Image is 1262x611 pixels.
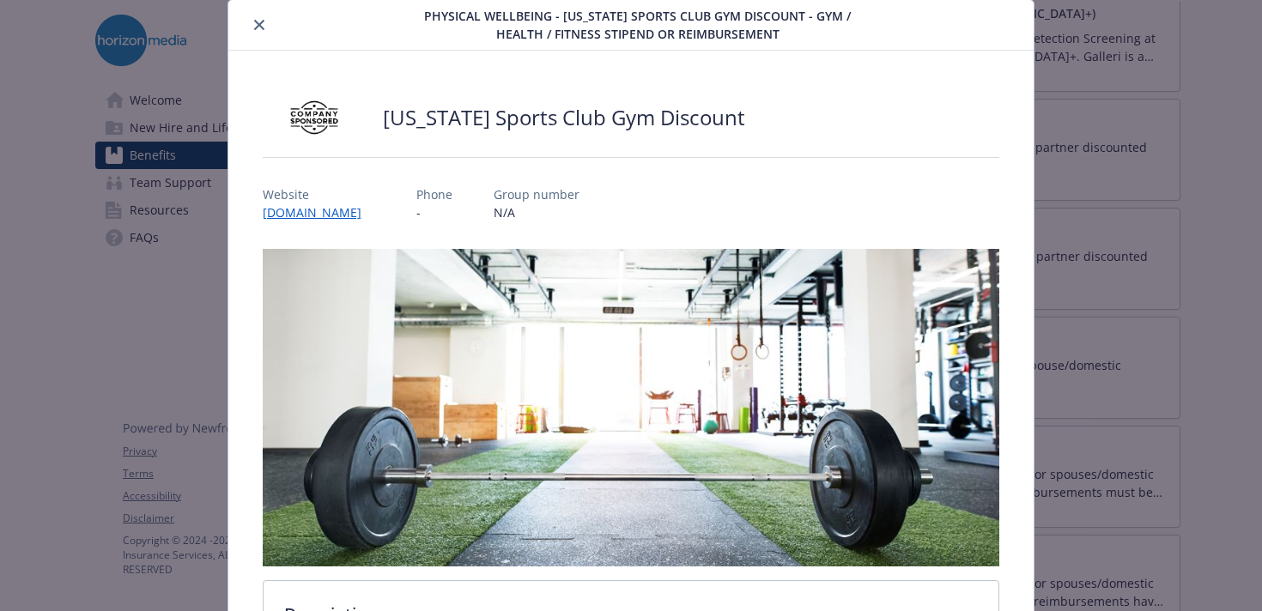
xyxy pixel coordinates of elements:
[383,103,745,132] h2: [US_STATE] Sports Club Gym Discount
[249,15,270,35] button: close
[494,203,579,221] p: N/A
[416,203,452,221] p: -
[263,92,366,143] img: Company Sponsored
[416,185,452,203] p: Phone
[263,185,375,203] p: Website
[263,249,1000,566] img: banner
[494,185,579,203] p: Group number
[263,204,375,221] a: [DOMAIN_NAME]
[400,7,876,43] span: Physical Wellbeing - [US_STATE] Sports Club Gym Discount - Gym / Health / Fitness Stipend or reim...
